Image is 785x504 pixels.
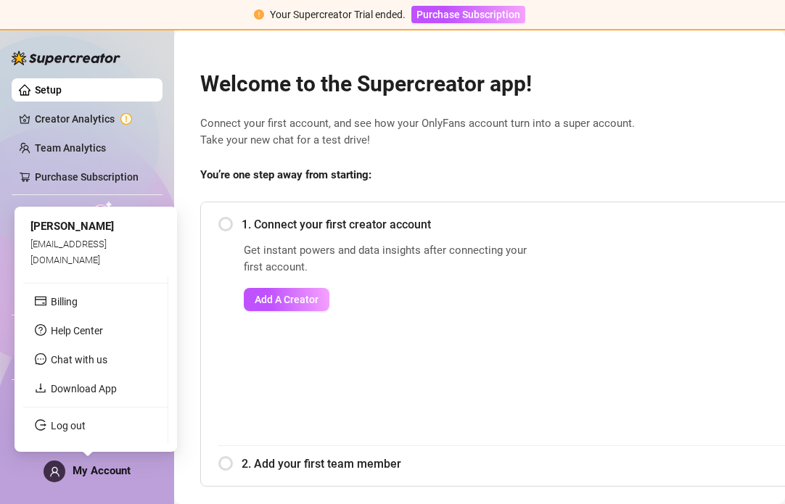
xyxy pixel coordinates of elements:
[411,6,525,23] button: Purchase Subscription
[12,51,120,65] img: logo-BBDzfeDw.svg
[92,201,115,222] img: AI Chatter
[244,288,329,311] button: Add A Creator
[30,238,107,265] span: [EMAIL_ADDRESS][DOMAIN_NAME]
[35,142,106,154] a: Team Analytics
[51,296,78,307] a: Billing
[255,294,318,305] span: Add A Creator
[416,9,520,20] span: Purchase Subscription
[23,414,168,437] li: Log out
[49,466,60,477] span: user
[73,464,131,477] span: My Account
[35,353,46,365] span: message
[35,84,62,96] a: Setup
[35,107,151,131] a: Creator Analytics exclamation-circle
[51,383,117,394] a: Download App
[51,325,103,336] a: Help Center
[23,290,168,313] li: Billing
[244,288,536,311] a: Add A Creator
[30,220,114,233] span: [PERSON_NAME]
[254,9,264,20] span: exclamation-circle
[270,9,406,20] span: Your Supercreator Trial ended.
[411,9,525,20] a: Purchase Subscription
[35,171,139,183] a: Purchase Subscription
[51,420,86,431] a: Log out
[51,354,107,365] span: Chat with us
[244,242,536,276] span: Get instant powers and data insights after connecting your first account.
[200,168,371,181] strong: You’re one step away from starting:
